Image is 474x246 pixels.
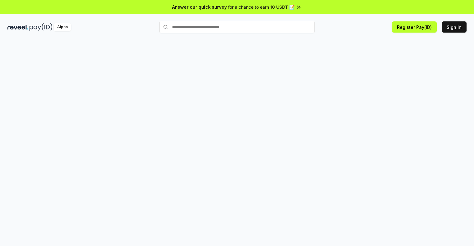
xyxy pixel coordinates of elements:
[30,23,52,31] img: pay_id
[7,23,28,31] img: reveel_dark
[442,21,467,33] button: Sign In
[228,4,294,10] span: for a chance to earn 10 USDT 📝
[54,23,71,31] div: Alpha
[392,21,437,33] button: Register Pay(ID)
[172,4,227,10] span: Answer our quick survey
